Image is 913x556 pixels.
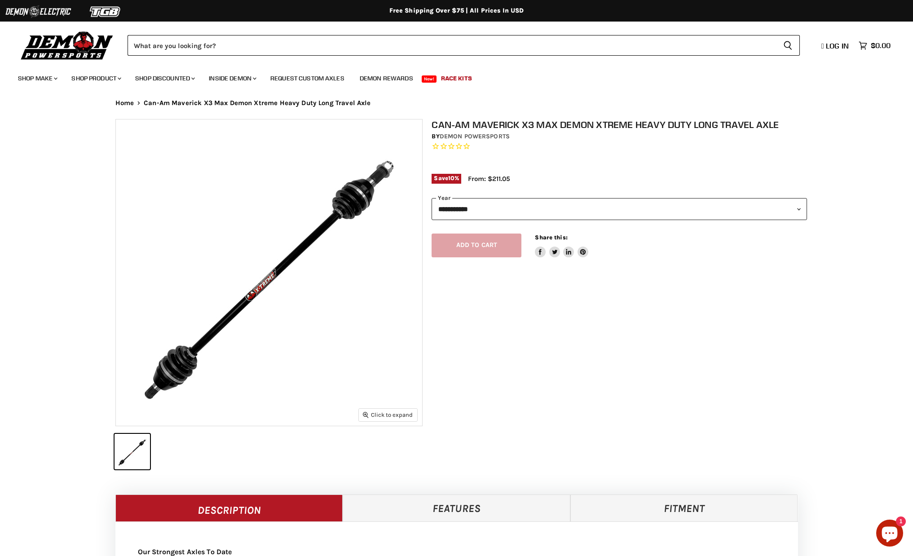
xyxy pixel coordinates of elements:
[817,42,854,50] a: Log in
[115,434,150,469] button: IMAGE thumbnail
[776,35,800,56] button: Search
[128,69,200,88] a: Shop Discounted
[434,69,479,88] a: Race Kits
[871,41,891,50] span: $0.00
[11,69,63,88] a: Shop Make
[116,119,422,426] img: IMAGE
[353,69,420,88] a: Demon Rewards
[128,35,800,56] form: Product
[18,29,116,61] img: Demon Powersports
[448,175,454,181] span: 10
[535,234,567,241] span: Share this:
[4,3,72,20] img: Demon Electric Logo 2
[432,119,807,130] h1: Can-Am Maverick X3 Max Demon Xtreme Heavy Duty Long Travel Axle
[826,41,849,50] span: Log in
[264,69,351,88] a: Request Custom Axles
[97,7,816,15] div: Free Shipping Over $75 | All Prices In USD
[202,69,262,88] a: Inside Demon
[432,142,807,151] span: Rated 0.0 out of 5 stars 0 reviews
[115,494,343,521] a: Description
[72,3,139,20] img: TGB Logo 2
[432,132,807,141] div: by
[359,409,417,421] button: Click to expand
[432,198,807,220] select: year
[11,66,888,88] ul: Main menu
[422,75,437,83] span: New!
[535,234,588,257] aside: Share this:
[343,494,570,521] a: Features
[873,520,906,549] inbox-online-store-chat: Shopify online store chat
[97,99,816,107] nav: Breadcrumbs
[144,99,370,107] span: Can-Am Maverick X3 Max Demon Xtreme Heavy Duty Long Travel Axle
[363,411,413,418] span: Click to expand
[115,99,134,107] a: Home
[432,174,461,184] span: Save %
[570,494,798,521] a: Fitment
[65,69,127,88] a: Shop Product
[128,35,776,56] input: Search
[440,132,510,140] a: Demon Powersports
[854,39,895,52] a: $0.00
[468,175,510,183] span: From: $211.05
